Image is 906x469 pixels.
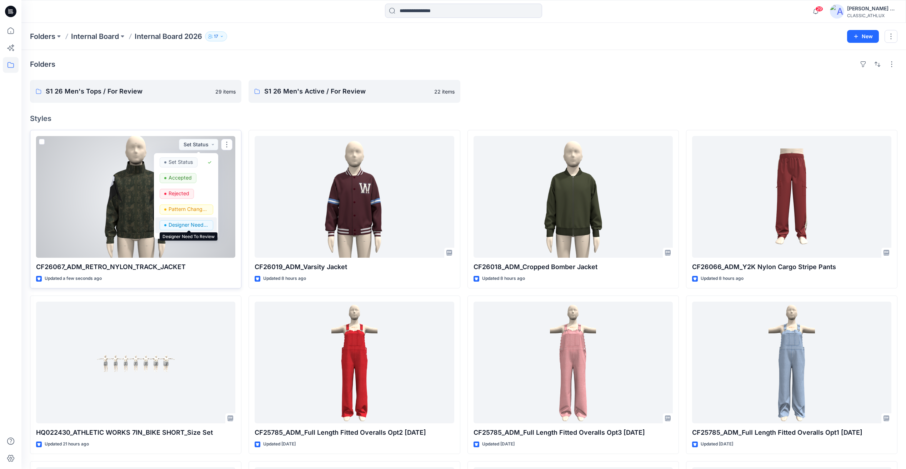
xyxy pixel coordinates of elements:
[263,440,296,448] p: Updated [DATE]
[169,173,192,182] p: Accepted
[264,86,430,96] p: S1 26 Men's Active / For Review
[482,275,525,282] p: Updated 8 hours ago
[169,236,209,245] p: Dropped \ Not proceeding
[815,6,823,12] span: 29
[434,88,455,95] p: 22 items
[692,262,891,272] p: CF26066_ADM_Y2K Nylon Cargo Stripe Pants
[847,13,897,18] div: CLASSIC_ATHLUX
[169,189,189,198] p: Rejected
[36,302,235,423] a: HQ022430_ATHLETIC WORKS 7IN_BIKE SHORT_Size Set
[249,80,460,103] a: S1 26 Men's Active / For Review22 items
[847,4,897,13] div: [PERSON_NAME] Cfai
[474,262,673,272] p: CF26018_ADM_Cropped Bomber Jacket
[474,136,673,258] a: CF26018_ADM_Cropped Bomber Jacket
[263,275,306,282] p: Updated 8 hours ago
[30,114,897,123] h4: Styles
[71,31,119,41] a: Internal Board
[30,80,241,103] a: S1 26 Men's Tops / For Review29 items
[36,428,235,438] p: HQ022430_ATHLETIC WORKS 7IN_BIKE SHORT_Size Set
[36,136,235,258] a: CF26067_ADM_RETRO_NYLON_TRACK_JACKET
[30,60,55,69] h4: Folders
[169,220,209,230] p: Designer Need To Review
[474,302,673,423] a: CF25785_ADM_Full Length Fitted Overalls Opt3 10SEP25
[169,157,193,167] p: Set Status
[847,30,879,43] button: New
[169,205,209,214] p: Pattern Changes Requested
[474,428,673,438] p: CF25785_ADM_Full Length Fitted Overalls Opt3 [DATE]
[30,31,55,41] a: Folders
[205,31,227,41] button: 17
[135,31,202,41] p: Internal Board 2026
[701,440,733,448] p: Updated [DATE]
[830,4,844,19] img: avatar
[692,136,891,258] a: CF26066_ADM_Y2K Nylon Cargo Stripe Pants
[36,262,235,272] p: CF26067_ADM_RETRO_NYLON_TRACK_JACKET
[692,428,891,438] p: CF25785_ADM_Full Length Fitted Overalls Opt1 [DATE]
[692,302,891,423] a: CF25785_ADM_Full Length Fitted Overalls Opt1 10SEP25
[215,88,236,95] p: 29 items
[701,275,744,282] p: Updated 8 hours ago
[45,440,89,448] p: Updated 21 hours ago
[45,275,102,282] p: Updated a few seconds ago
[46,86,211,96] p: S1 26 Men's Tops / For Review
[214,32,218,40] p: 17
[255,428,454,438] p: CF25785_ADM_Full Length Fitted Overalls Opt2 [DATE]
[255,136,454,258] a: CF26019_ADM_Varsity Jacket
[482,440,515,448] p: Updated [DATE]
[255,302,454,423] a: CF25785_ADM_Full Length Fitted Overalls Opt2 10SEP25
[255,262,454,272] p: CF26019_ADM_Varsity Jacket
